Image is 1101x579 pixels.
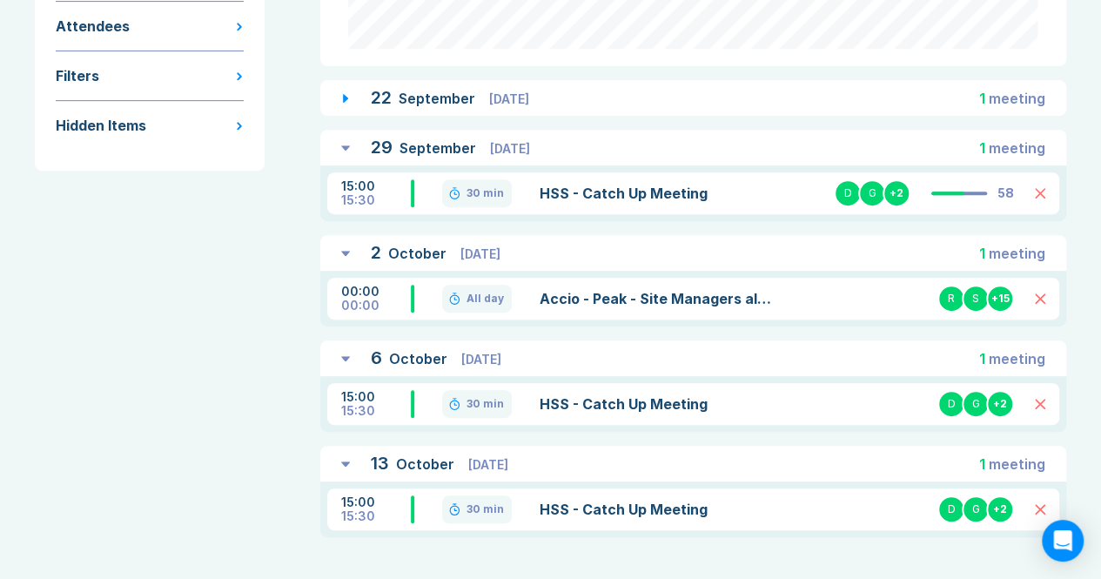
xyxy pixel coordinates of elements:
[341,299,411,313] div: 00:00
[1035,188,1045,199] button: Delete
[56,16,130,37] div: Attendees
[540,394,775,414] a: HSS - Catch Up Meeting
[467,502,504,516] div: 30 min
[341,285,411,299] div: 00:00
[371,453,389,474] span: 13
[979,245,985,262] span: 1
[989,350,1045,367] span: meeting
[989,245,1045,262] span: meeting
[986,285,1014,313] div: + 15
[979,139,985,157] span: 1
[341,179,411,193] div: 15:00
[399,139,480,157] span: September
[490,141,530,156] span: [DATE]
[540,288,775,309] a: Accio - Peak - Site Managers alignment day
[883,179,910,207] div: + 2
[467,186,504,200] div: 30 min
[962,495,990,523] div: G
[399,90,479,107] span: September
[986,390,1014,418] div: + 2
[341,390,411,404] div: 15:00
[460,246,500,261] span: [DATE]
[468,457,508,472] span: [DATE]
[489,91,529,106] span: [DATE]
[1035,293,1045,304] button: Delete
[389,350,451,367] span: October
[937,390,965,418] div: D
[979,455,985,473] span: 1
[371,137,393,158] span: 29
[937,285,965,313] div: R
[371,87,392,108] span: 22
[540,499,775,520] a: HSS - Catch Up Meeting
[461,352,501,367] span: [DATE]
[1042,520,1084,562] div: Open Intercom Messenger
[540,183,775,204] a: HSS - Catch Up Meeting
[467,397,504,411] div: 30 min
[834,179,862,207] div: D
[986,495,1014,523] div: + 2
[989,139,1045,157] span: meeting
[1035,504,1045,515] button: Delete
[341,495,411,509] div: 15:00
[858,179,886,207] div: G
[341,509,411,523] div: 15:30
[962,285,990,313] div: S
[371,347,382,368] span: 6
[396,455,458,473] span: October
[962,390,990,418] div: G
[467,292,504,306] div: All day
[997,186,1014,200] div: 58
[56,65,99,86] div: Filters
[388,245,450,262] span: October
[341,404,411,418] div: 15:30
[979,90,985,107] span: 1
[56,115,146,136] div: Hidden Items
[937,495,965,523] div: D
[371,242,381,263] span: 2
[989,90,1045,107] span: meeting
[979,350,985,367] span: 1
[1035,399,1045,409] button: Delete
[989,455,1045,473] span: meeting
[341,193,411,207] div: 15:30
